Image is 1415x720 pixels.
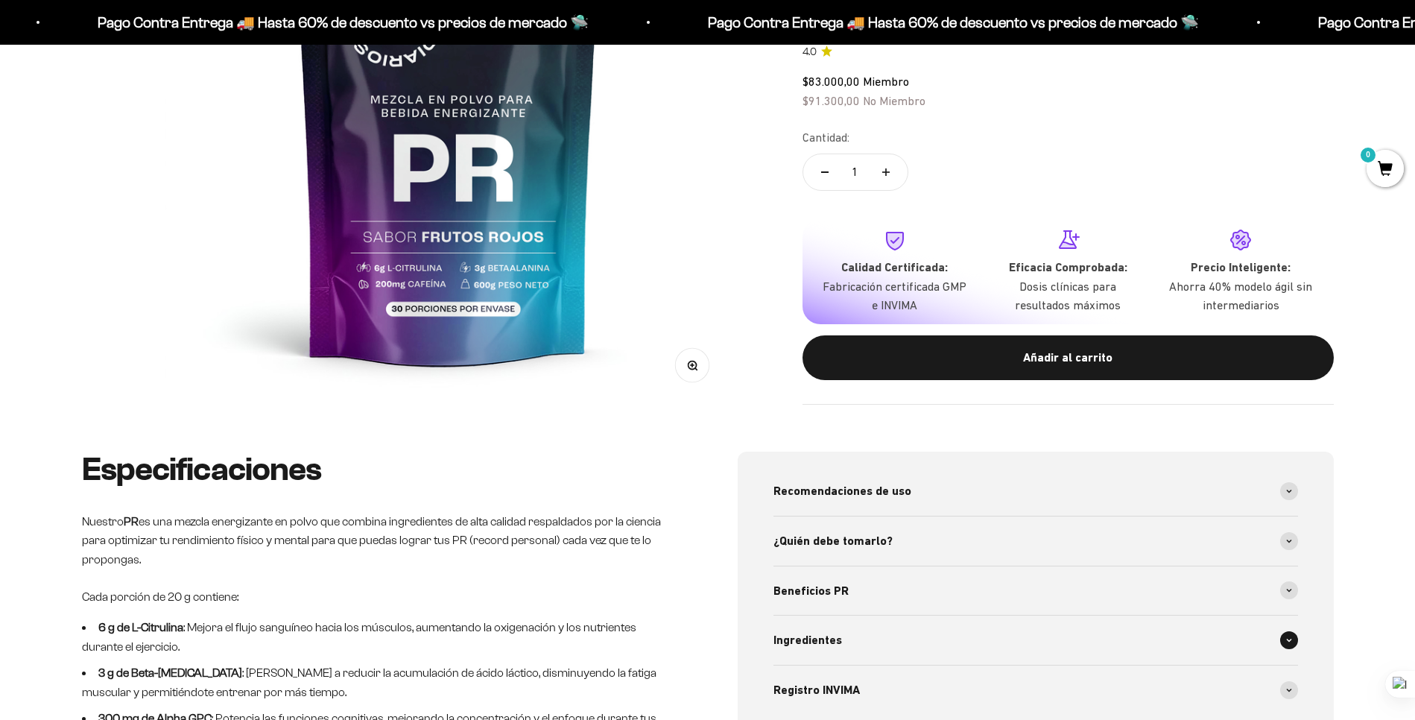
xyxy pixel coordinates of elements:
[704,10,1195,34] p: Pago Contra Entrega 🚚 Hasta 60% de descuento vs precios de mercado 🛸
[82,618,678,656] li: : Mejora el flujo sanguíneo hacia los músculos, aumentando la oxigenación y los nutrientes durant...
[82,663,678,701] li: : [PERSON_NAME] a reducir la acumulación de ácido láctico, disminuyendo la fatiga muscular y perm...
[841,260,948,274] strong: Calidad Certificada:
[124,515,139,528] strong: PR
[864,154,908,189] button: Aumentar cantidad
[94,10,585,34] p: Pago Contra Entrega 🚚 Hasta 60% de descuento vs precios de mercado 🛸
[773,581,849,601] span: Beneficios PR
[832,348,1304,367] div: Añadir al carrito
[1191,260,1291,274] strong: Precio Inteligente:
[863,93,925,107] span: No Miembro
[98,666,242,679] strong: 3 g de Beta-[MEDICAL_DATA]
[1359,146,1377,164] mark: 0
[773,467,1298,516] summary: Recomendaciones de uso
[773,566,1298,616] summary: Beneficios PR
[820,277,969,315] p: Fabricación certificada GMP e INVIMA
[773,517,1298,566] summary: ¿Quién debe tomarlo?
[98,621,183,634] strong: 6 g de L-Citrulina
[1166,277,1315,315] p: Ahorra 40% modelo ágil sin intermediarios
[803,93,860,107] span: $91.300,00
[863,75,909,88] span: Miembro
[803,154,846,189] button: Reducir cantidad
[82,512,678,569] p: Nuestro es una mezcla energizante en polvo que combina ingredientes de alta calidad respaldados p...
[82,452,678,487] h2: Especificaciones
[773,531,893,551] span: ¿Quién debe tomarlo?
[773,481,911,501] span: Recomendaciones de uso
[803,335,1334,379] button: Añadir al carrito
[773,631,842,650] span: Ingredientes
[803,43,1334,60] a: 4.04.0 de 5.0 estrellas
[1367,162,1404,178] a: 0
[993,277,1142,315] p: Dosis clínicas para resultados máximos
[773,616,1298,665] summary: Ingredientes
[773,666,1298,715] summary: Registro INVIMA
[82,587,678,607] p: Cada porción de 20 g contiene:
[803,75,860,88] span: $83.000,00
[773,680,860,700] span: Registro INVIMA
[1009,260,1127,274] strong: Eficacia Comprobada:
[803,128,849,148] label: Cantidad:
[803,43,817,60] span: 4.0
